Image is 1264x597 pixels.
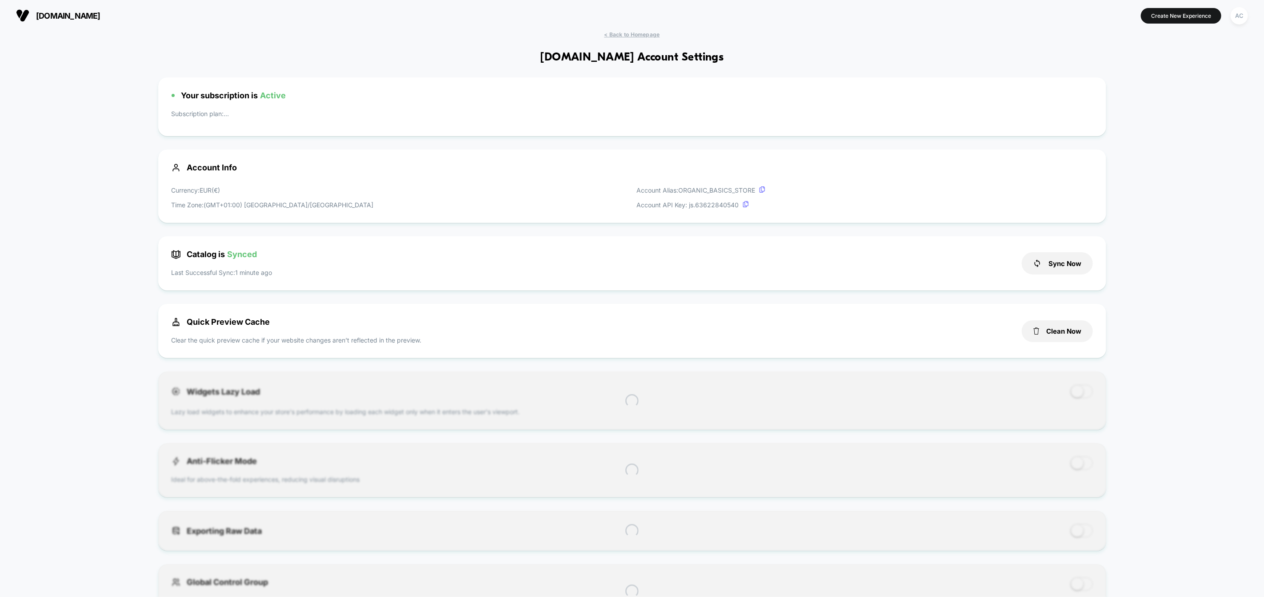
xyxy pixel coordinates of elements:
[1231,7,1248,24] div: AC
[36,11,100,20] span: [DOMAIN_NAME]
[172,335,422,345] p: Clear the quick preview cache if your website changes aren’t reflected in the preview.
[636,186,765,195] p: Account Alias: ORGANIC_BASICS_STORE
[172,268,272,277] p: Last Successful Sync: 1 minute ago
[604,31,660,38] span: < Back to Homepage
[172,186,374,195] p: Currency: EUR ( € )
[172,200,374,210] p: Time Zone: (GMT+01:00) [GEOGRAPHIC_DATA]/[GEOGRAPHIC_DATA]
[1228,7,1251,25] button: AC
[260,91,286,100] span: Active
[636,200,765,210] p: Account API Key: js. 63622840540
[172,250,257,259] span: Catalog is
[228,250,257,259] span: Synced
[16,9,29,22] img: Visually logo
[181,91,286,100] span: Your subscription is
[1022,252,1093,274] button: Sync Now
[540,51,724,64] h1: [DOMAIN_NAME] Account Settings
[172,317,270,327] span: Quick Preview Cache
[1022,320,1093,342] button: Clean Now
[172,163,1093,172] span: Account Info
[1141,8,1221,24] button: Create New Experience
[172,109,1093,123] p: Subscription plan: ...
[13,8,103,23] button: [DOMAIN_NAME]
